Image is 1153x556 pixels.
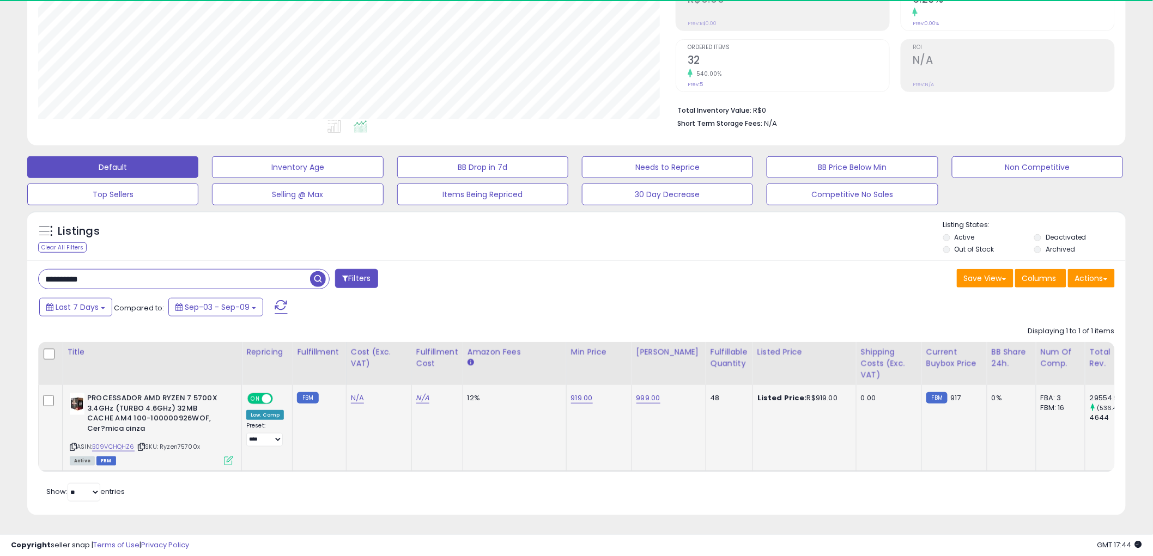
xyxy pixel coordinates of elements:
[688,54,889,69] h2: 32
[913,81,934,88] small: Prev: N/A
[46,486,125,497] span: Show: entries
[957,269,1014,288] button: Save View
[246,410,284,420] div: Low. Comp
[1041,346,1081,369] div: Num of Comp.
[70,393,233,464] div: ASIN:
[571,393,593,404] a: 919.00
[246,422,284,447] div: Preset:
[39,298,112,316] button: Last 7 Days
[468,346,562,358] div: Amazon Fees
[1046,233,1087,242] label: Deactivated
[27,156,198,178] button: Default
[212,184,383,205] button: Selling @ Max
[1090,346,1130,369] div: Total Rev.
[636,393,660,404] a: 999.00
[58,224,100,239] h5: Listings
[67,346,237,358] div: Title
[688,45,889,51] span: Ordered Items
[93,540,139,550] a: Terms of Use
[677,103,1107,116] li: R$0
[246,346,288,358] div: Repricing
[955,233,975,242] label: Active
[168,298,263,316] button: Sep-03 - Sep-09
[416,346,458,369] div: Fulfillment Cost
[926,346,982,369] div: Current Buybox Price
[87,393,220,436] b: PROCESSADOR AMD RYZEN 7 5700X 3.4GHz (TURBO 4.6GHz) 32MB CACHE AM4 100-100000926WOF, Cer?mica cinza
[114,303,164,313] span: Compared to:
[1046,245,1075,254] label: Archived
[397,156,568,178] button: BB Drop in 7d
[1097,404,1127,412] small: (536.41%)
[711,393,744,403] div: 48
[677,119,762,128] b: Short Term Storage Fees:
[96,456,116,466] span: FBM
[351,346,407,369] div: Cost (Exc. VAT)
[335,269,378,288] button: Filters
[767,156,938,178] button: BB Price Below Min
[757,393,807,403] b: Listed Price:
[212,156,383,178] button: Inventory Age
[913,20,939,27] small: Prev: 0.00%
[943,220,1126,230] p: Listing States:
[571,346,627,358] div: Min Price
[468,393,558,403] div: 12%
[711,346,748,369] div: Fulfillable Quantity
[1028,326,1115,337] div: Displaying 1 to 1 of 1 items
[582,156,753,178] button: Needs to Reprice
[861,346,917,381] div: Shipping Costs (Exc. VAT)
[11,540,51,550] strong: Copyright
[688,20,717,27] small: Prev: R$0.00
[70,456,95,466] span: All listings currently available for purchase on Amazon
[1041,393,1077,403] div: FBA: 3
[1022,273,1057,284] span: Columns
[297,346,341,358] div: Fulfillment
[767,184,938,205] button: Competitive No Sales
[861,393,913,403] div: 0.00
[416,393,429,404] a: N/A
[70,393,84,415] img: 3116WnNTPKL._SL40_.jpg
[1090,393,1134,403] div: 29554.92
[468,358,474,368] small: Amazon Fees.
[92,442,135,451] a: B09VCHQHZ6
[992,346,1031,369] div: BB Share 24h.
[992,393,1028,403] div: 0%
[757,346,852,358] div: Listed Price
[38,242,87,253] div: Clear All Filters
[1015,269,1066,288] button: Columns
[1097,540,1142,550] span: 2025-09-17 17:44 GMT
[271,394,289,404] span: OFF
[926,392,948,404] small: FBM
[185,302,250,313] span: Sep-03 - Sep-09
[950,393,961,403] span: 917
[248,394,262,404] span: ON
[141,540,189,550] a: Privacy Policy
[351,393,364,404] a: N/A
[913,54,1114,69] h2: N/A
[688,81,703,88] small: Prev: 5
[1041,403,1077,413] div: FBM: 16
[952,156,1123,178] button: Non Competitive
[56,302,99,313] span: Last 7 Days
[757,393,848,403] div: R$919.00
[913,45,1114,51] span: ROI
[11,540,189,551] div: seller snap | |
[1068,269,1115,288] button: Actions
[677,106,751,115] b: Total Inventory Value:
[136,442,200,451] span: | SKU: Ryzen75700x
[582,184,753,205] button: 30 Day Decrease
[297,392,318,404] small: FBM
[27,184,198,205] button: Top Sellers
[397,184,568,205] button: Items Being Repriced
[1090,413,1134,423] div: 4644
[764,118,777,129] span: N/A
[955,245,994,254] label: Out of Stock
[636,346,701,358] div: [PERSON_NAME]
[693,70,722,78] small: 540.00%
